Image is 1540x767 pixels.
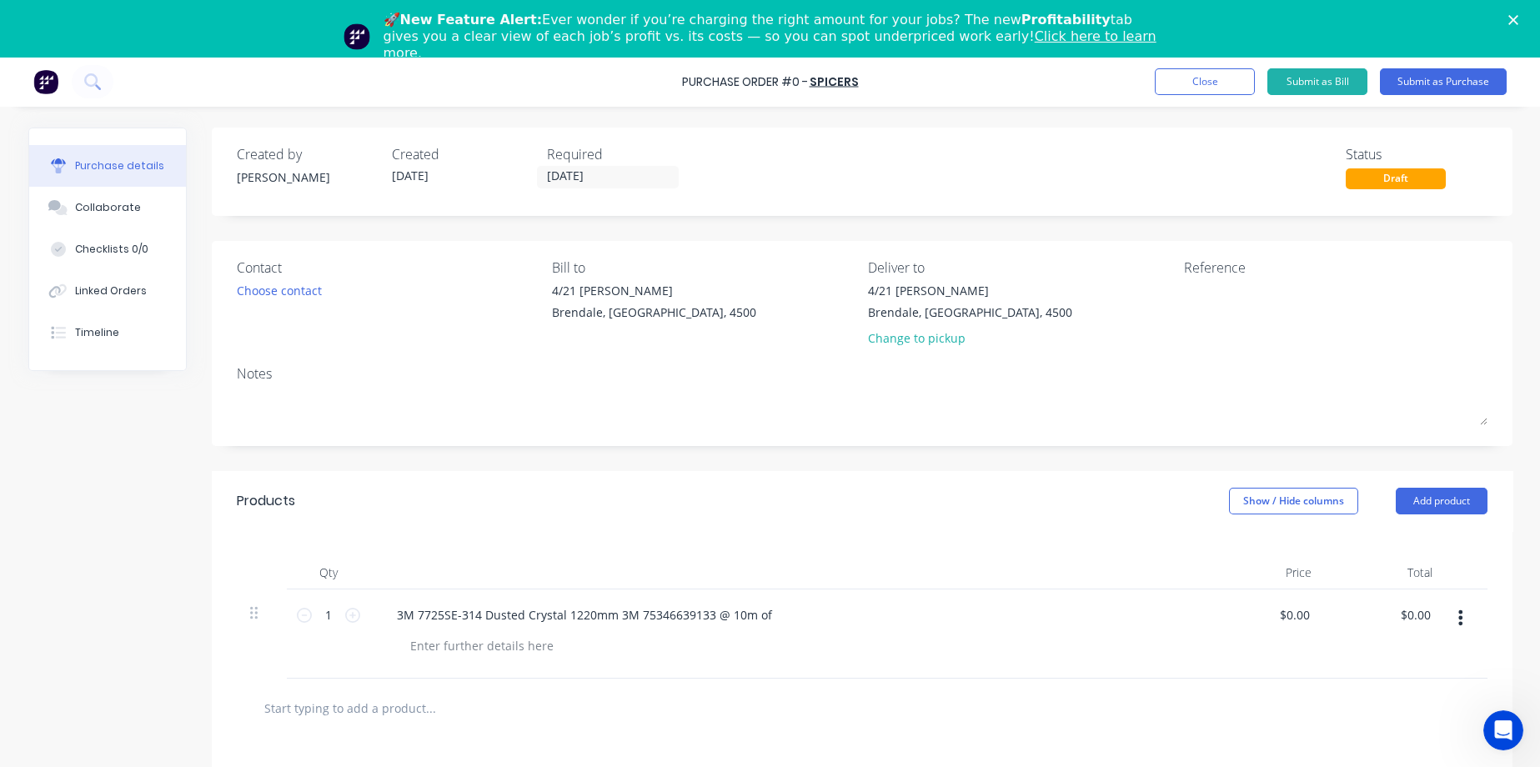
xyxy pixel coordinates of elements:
div: Purchase Order #0 - [682,73,808,90]
button: Purchase details [29,145,186,187]
div: Price [1204,556,1325,589]
button: Timeline [29,312,186,353]
div: Created [392,144,534,164]
div: Close [1508,15,1525,25]
button: Linked Orders [29,270,186,312]
div: 🚀 Ever wonder if you’re charging the right amount for your jobs? The new tab gives you a clear vi... [384,12,1171,62]
div: Contact [237,258,540,278]
div: Choose contact [237,282,322,299]
div: 3M 7725SE-314 Dusted Crystal 1220mm 3M 75346639133 @ 10m of [384,603,785,627]
div: Products [237,491,295,511]
button: Collaborate [29,187,186,228]
div: Collaborate [75,200,141,215]
a: Spicers [810,73,859,89]
div: Created by [237,144,379,164]
input: Start typing to add a product... [263,692,597,725]
div: Total [1325,556,1446,589]
div: Brendale, [GEOGRAPHIC_DATA], 4500 [868,303,1072,321]
div: Deliver to [868,258,1171,278]
button: Add product [1396,488,1487,514]
div: [PERSON_NAME] [237,168,379,186]
div: Timeline [75,325,119,340]
div: Qty [287,556,370,589]
div: Notes [237,363,1487,383]
div: Required [547,144,689,164]
button: Submit as Bill [1267,68,1367,95]
div: Status [1346,144,1487,164]
b: New Feature Alert: [400,12,543,28]
b: Profitability [1021,12,1111,28]
iframe: Intercom live chat [1483,710,1523,750]
img: Factory [33,69,58,94]
button: Submit as Purchase [1380,68,1507,95]
div: Linked Orders [75,283,147,298]
div: 4/21 [PERSON_NAME] [868,282,1072,299]
div: Draft [1346,168,1446,189]
div: Brendale, [GEOGRAPHIC_DATA], 4500 [552,303,756,321]
button: Checklists 0/0 [29,228,186,270]
div: Purchase details [75,158,164,173]
div: Change to pickup [868,329,1072,347]
button: Close [1155,68,1255,95]
div: 4/21 [PERSON_NAME] [552,282,756,299]
a: Click here to learn more. [384,28,1156,61]
div: Checklists 0/0 [75,242,148,257]
button: Show / Hide columns [1229,488,1358,514]
div: Bill to [552,258,855,278]
div: Reference [1184,258,1487,278]
img: Profile image for Team [344,23,370,50]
